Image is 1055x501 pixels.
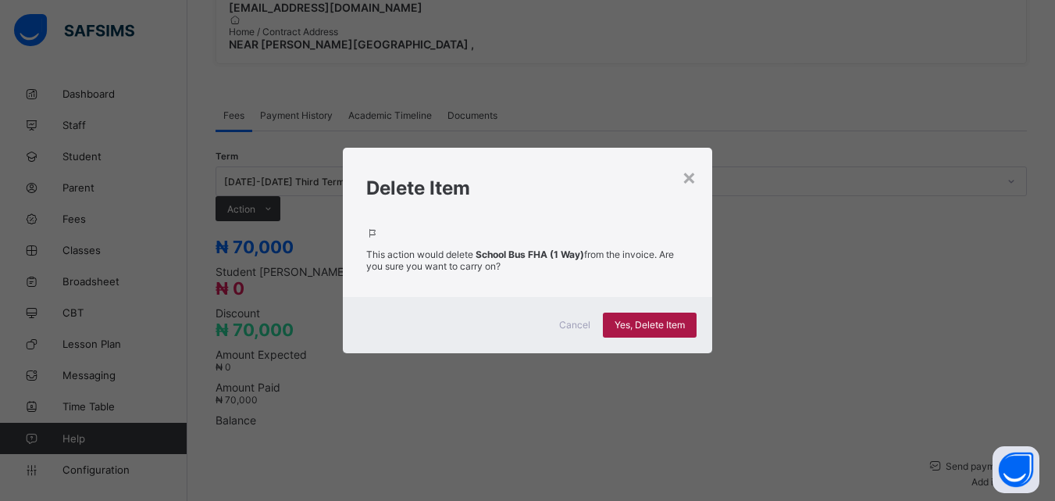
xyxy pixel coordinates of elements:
[559,319,590,331] span: Cancel
[615,319,685,331] span: Yes, Delete Item
[682,163,697,190] div: ×
[366,177,689,199] h1: Delete Item
[993,446,1039,493] button: Open asap
[476,249,584,260] strong: School Bus FHA (1 Way)
[366,249,689,272] p: This action would delete from the invoice. Are you sure you want to carry on?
